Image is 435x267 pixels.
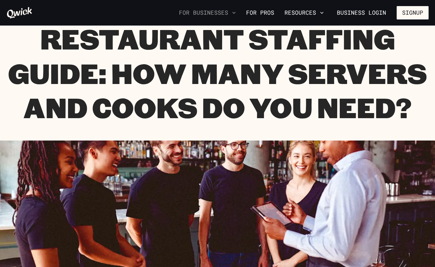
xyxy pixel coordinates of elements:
[176,7,238,18] button: For Businesses
[244,7,277,18] a: For Pros
[6,21,429,125] h1: Restaurant Staffing Guide: How Many Servers and Cooks Do You Need?
[331,6,392,19] a: Business Login
[397,6,429,19] button: Signup
[282,7,326,18] button: Resources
